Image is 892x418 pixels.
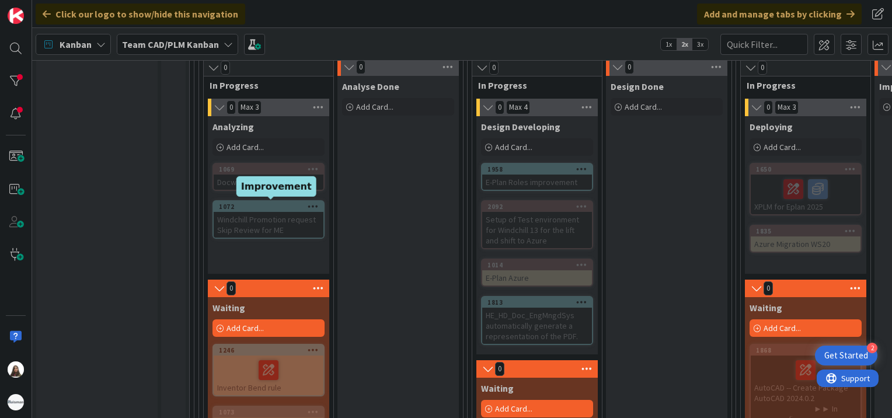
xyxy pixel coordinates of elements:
[751,164,860,214] div: 1650XPLM for Eplan 2025
[661,39,677,50] span: 1x
[214,407,323,417] div: 1073
[482,260,592,270] div: 1014
[356,102,393,112] span: Add Card...
[764,281,773,295] span: 0
[482,260,592,285] div: 1014E-Plan Azure
[751,226,860,252] div: 1835Azure Migration WS20
[221,61,230,75] span: 0
[214,345,323,395] div: 1246Inventor Bend rule
[342,81,399,92] span: Analyse Done
[482,297,592,308] div: 1813
[611,81,664,92] span: Design Done
[210,79,319,91] span: In Progress
[241,104,259,110] div: Max 3
[489,61,499,75] span: 0
[8,8,24,24] img: Visit kanbanzone.com
[219,408,323,416] div: 1073
[758,61,767,75] span: 0
[751,226,860,236] div: 1835
[487,261,592,269] div: 1014
[8,394,24,410] img: avatar
[482,164,592,175] div: 1958
[212,121,254,133] span: Analyzing
[487,165,592,173] div: 1958
[227,100,236,114] span: 0
[764,100,773,114] span: 0
[482,201,592,212] div: 2092
[214,345,323,356] div: 1246
[778,104,796,110] div: Max 3
[495,142,532,152] span: Add Card...
[481,382,514,394] span: Waiting
[227,142,264,152] span: Add Card...
[751,175,860,214] div: XPLM for Eplan 2025
[482,212,592,248] div: Setup of Test environment for Windchill 13 for the lift and shift to Azure
[482,308,592,344] div: HE_HD_Doc_EngMngdSys automatically generate a representation of the PDF.
[8,361,24,378] img: KM
[214,201,323,238] div: 1072Windchill Promotion request Skip Review for ME
[60,37,92,51] span: Kanban
[751,236,860,252] div: Azure Migration WS20
[214,164,323,175] div: 1069
[241,181,312,192] h5: Improvement
[25,2,53,16] span: Support
[482,270,592,285] div: E-Plan Azure
[756,165,860,173] div: 1650
[214,175,323,190] div: Docworker for Windchill
[487,298,592,306] div: 1813
[227,323,264,333] span: Add Card...
[482,297,592,344] div: 1813HE_HD_Doc_EngMngdSys automatically generate a representation of the PDF.
[677,39,692,50] span: 2x
[751,345,860,356] div: 1868
[122,39,219,50] b: Team CAD/PLM Kanban
[750,302,782,313] span: Waiting
[495,362,504,376] span: 0
[750,121,793,133] span: Deploying
[212,302,245,313] span: Waiting
[482,175,592,190] div: E-Plan Roles improvement
[356,60,365,74] span: 0
[625,102,662,112] span: Add Card...
[495,100,504,114] span: 0
[36,4,245,25] div: Click our logo to show/hide this navigation
[219,346,323,354] div: 1246
[214,212,323,238] div: Windchill Promotion request Skip Review for ME
[227,281,236,295] span: 0
[214,356,323,395] div: Inventor Bend rule
[756,346,860,354] div: 1868
[478,79,587,91] span: In Progress
[625,60,634,74] span: 0
[720,34,808,55] input: Quick Filter...
[481,121,560,133] span: Design Developing
[219,203,323,211] div: 1072
[764,142,801,152] span: Add Card...
[219,165,323,173] div: 1069
[815,346,877,365] div: Open Get Started checklist, remaining modules: 2
[697,4,862,25] div: Add and manage tabs by clicking
[509,104,527,110] div: Max 4
[751,164,860,175] div: 1650
[824,350,868,361] div: Get Started
[756,227,860,235] div: 1835
[214,164,323,190] div: 1069Docworker for Windchill
[482,201,592,248] div: 2092Setup of Test environment for Windchill 13 for the lift and shift to Azure
[867,343,877,353] div: 2
[482,164,592,190] div: 1958E-Plan Roles improvement
[692,39,708,50] span: 3x
[764,323,801,333] span: Add Card...
[747,79,856,91] span: In Progress
[214,201,323,212] div: 1072
[487,203,592,211] div: 2092
[495,403,532,414] span: Add Card...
